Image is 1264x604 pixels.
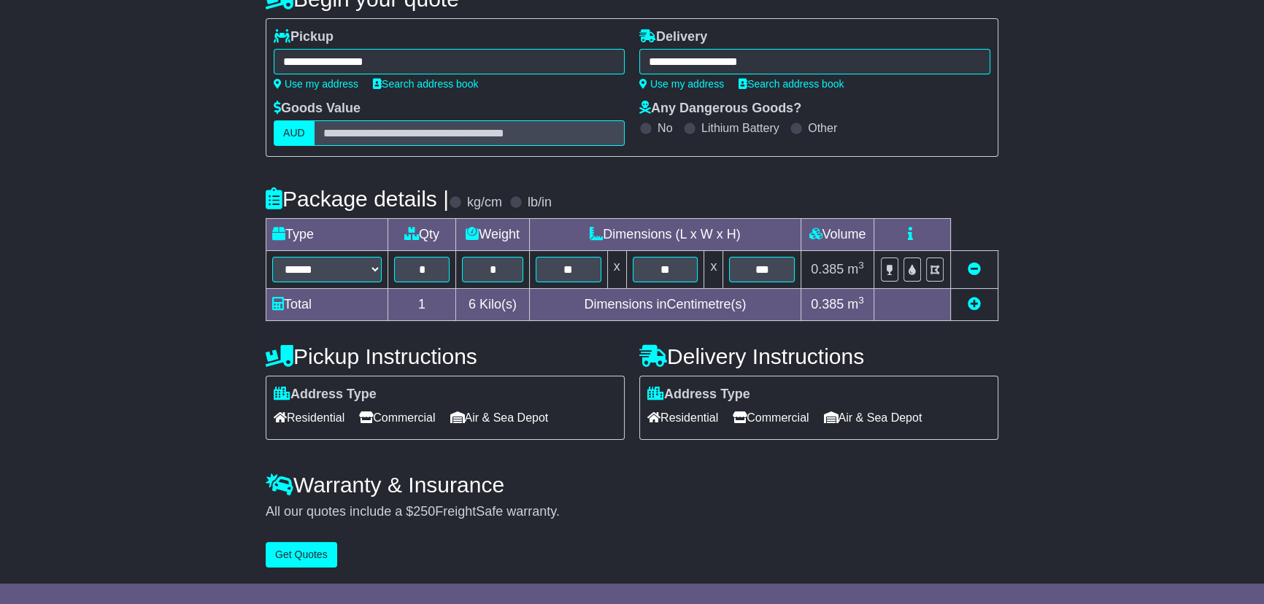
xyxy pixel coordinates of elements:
td: Dimensions in Centimetre(s) [529,289,801,321]
span: Commercial [359,406,435,429]
span: 0.385 [811,262,844,276]
span: Residential [274,406,344,429]
span: 0.385 [811,297,844,311]
label: AUD [274,120,315,146]
a: Search address book [739,78,844,90]
span: Air & Sea Depot [450,406,549,429]
label: Goods Value [274,101,361,117]
div: All our quotes include a $ FreightSafe warranty. [266,504,998,520]
label: Address Type [274,387,377,403]
a: Use my address [639,78,724,90]
label: Delivery [639,29,707,45]
td: Total [266,289,388,321]
label: Any Dangerous Goods? [639,101,801,117]
h4: Package details | [266,187,449,211]
a: Add new item [968,297,981,311]
sup: 3 [858,295,864,306]
h4: Pickup Instructions [266,344,625,368]
a: Use my address [274,78,358,90]
label: Lithium Battery [701,121,779,135]
label: Address Type [647,387,750,403]
h4: Delivery Instructions [639,344,998,368]
a: Remove this item [968,262,981,276]
td: Qty [388,219,456,251]
label: lb/in [528,195,552,211]
td: Weight [456,219,530,251]
h4: Warranty & Insurance [266,473,998,497]
span: Air & Sea Depot [824,406,922,429]
label: Pickup [274,29,334,45]
a: Search address book [373,78,478,90]
td: 1 [388,289,456,321]
span: Commercial [733,406,809,429]
span: Residential [647,406,718,429]
td: x [704,251,723,289]
td: Type [266,219,388,251]
label: No [658,121,672,135]
label: kg/cm [467,195,502,211]
span: 6 [469,297,476,311]
td: Volume [801,219,874,251]
td: x [607,251,626,289]
td: Dimensions (L x W x H) [529,219,801,251]
span: m [847,297,864,311]
label: Other [808,121,837,135]
sup: 3 [858,260,864,271]
button: Get Quotes [266,542,337,568]
span: m [847,262,864,276]
td: Kilo(s) [456,289,530,321]
span: 250 [413,504,435,519]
